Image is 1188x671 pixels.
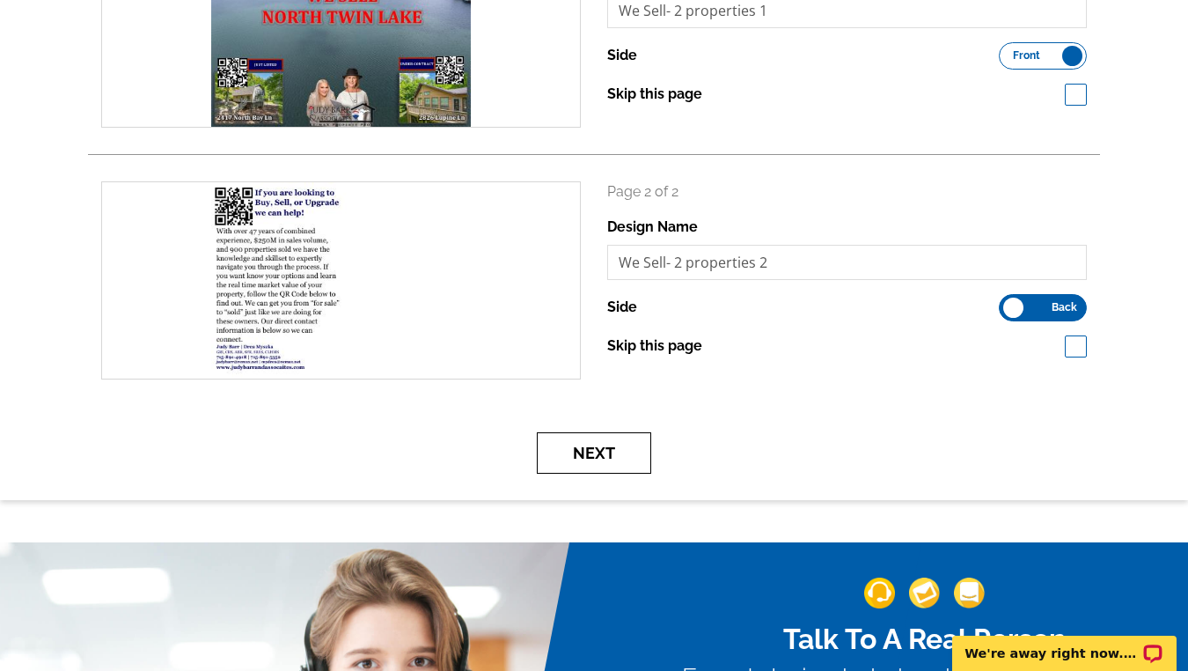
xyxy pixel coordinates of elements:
span: Back [1052,303,1077,312]
button: Next [537,432,651,474]
h2: Talk To A Real Person [682,623,1166,656]
img: support-img-2.png [909,578,940,608]
label: Design Name [607,217,698,238]
label: Side [607,297,637,318]
span: Front [1013,51,1040,60]
label: Side [607,45,637,66]
p: Page 2 of 2 [607,181,1087,203]
label: Skip this page [607,84,702,105]
input: File Name [607,245,1087,280]
iframe: LiveChat chat widget [941,616,1188,671]
img: support-img-1.png [864,578,895,608]
img: support-img-3_1.png [954,578,985,608]
label: Skip this page [607,335,702,357]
